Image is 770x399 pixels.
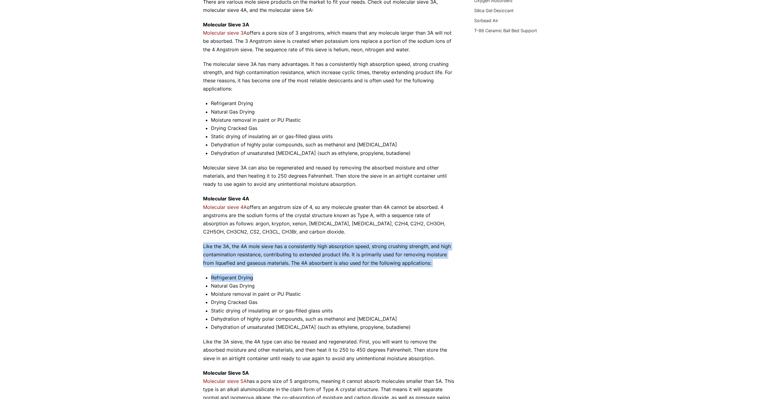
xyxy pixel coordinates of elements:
[211,307,456,315] li: Static drying of insulating air or gas-filled glass units
[203,164,456,189] p: Molecular sieve 3A can also be regenerated and reused by removing the absorbed moisture and other...
[211,108,456,116] li: Natural Gas Drying
[211,99,456,107] li: Refrigerant Drying
[474,18,498,23] a: Sorbead Air
[203,195,456,236] p: offers an angstrom size of 4, so any molecule greater than 4A cannot be absorbed. 4 angstroms are...
[203,60,456,93] p: The molecular sieve 3A has many advantages. It has a consistently high absorption speed, strong c...
[211,290,456,298] li: Moisture removal in paint or PU Plastic
[203,22,249,28] strong: Molecular Sieve 3A
[203,204,247,210] a: Molecular sieve 4A
[203,242,456,267] p: Like the 3A, the 4A mole sieve has a consistently high absorption speed, strong crushing strength...
[203,30,247,36] a: Molecular sieve 3A
[211,124,456,132] li: Drying Cracked Gas
[211,132,456,141] li: Static drying of insulating air or gas-filled glass units
[474,8,514,13] a: Silica Gel Desiccant
[211,141,456,149] li: Dehydration of highly polar compounds, such as methanol and [MEDICAL_DATA]
[474,28,537,33] a: T-86 Ceramic Ball Bed Support
[211,315,456,323] li: Dehydration of highly polar compounds, such as methanol and [MEDICAL_DATA]
[203,370,249,376] strong: Molecular Sieve 5A
[211,323,456,331] li: Dehydration of unsaturated [MEDICAL_DATA] (such as ethylene, propylene, butadiene)
[203,196,249,202] strong: Molecular Sieve 4A
[211,116,456,124] li: Moisture removal in paint or PU Plastic
[203,378,247,384] a: Molecular sieve 5A
[211,282,456,290] li: Natural Gas Drying
[211,149,456,157] li: Dehydration of unsaturated [MEDICAL_DATA] (such as ethylene, propylene, butadiene)
[203,21,456,54] p: offers a pore size of 3 angstroms, which means that any molecule larger than 3A will not be absor...
[211,298,456,306] li: Drying Cracked Gas
[211,274,456,282] li: Refrigerant Drying
[203,338,456,363] p: Like the 3A sieve, the 4A type can also be reused and regenerated. First, you will want to remove...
